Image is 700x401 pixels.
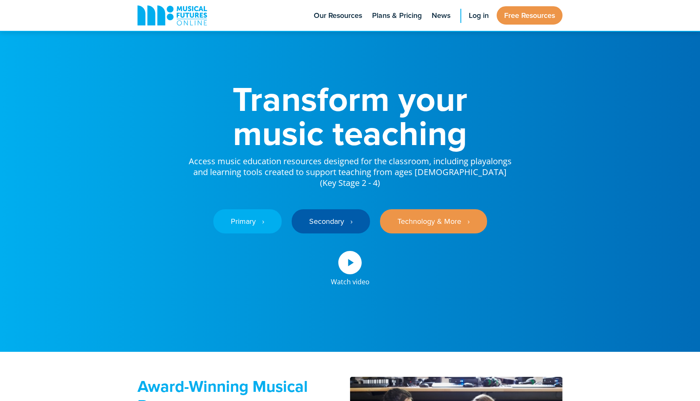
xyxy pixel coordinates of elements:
[187,150,512,188] p: Access music education resources designed for the classroom, including playalongs and learning to...
[469,10,489,21] span: Log in
[314,10,362,21] span: Our Resources
[372,10,422,21] span: Plans & Pricing
[380,209,487,233] a: Technology & More ‎‏‏‎ ‎ ›
[331,274,370,285] div: Watch video
[432,10,450,21] span: News
[497,6,562,25] a: Free Resources
[213,209,282,233] a: Primary ‎‏‏‎ ‎ ›
[187,82,512,150] h1: Transform your music teaching
[292,209,370,233] a: Secondary ‎‏‏‎ ‎ ›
